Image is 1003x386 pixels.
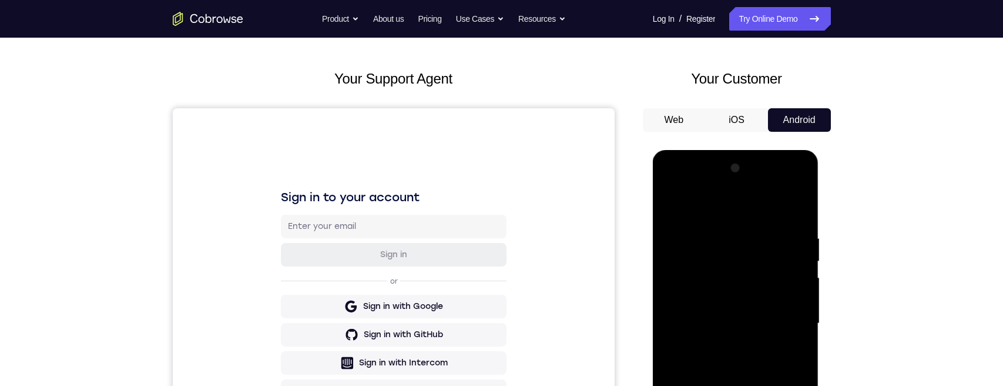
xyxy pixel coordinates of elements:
[173,68,615,89] h2: Your Support Agent
[729,7,830,31] a: Try Online Demo
[191,221,270,232] div: Sign in with GitHub
[190,192,270,204] div: Sign in with Google
[456,7,504,31] button: Use Cases
[373,7,404,31] a: About us
[173,12,243,26] a: Go to the home page
[418,7,441,31] a: Pricing
[679,12,682,26] span: /
[108,243,334,267] button: Sign in with Intercom
[518,7,566,31] button: Resources
[686,7,715,31] a: Register
[643,68,831,89] h2: Your Customer
[705,108,768,132] button: iOS
[186,249,275,261] div: Sign in with Intercom
[108,304,334,314] p: Don't have an account?
[108,187,334,210] button: Sign in with Google
[215,168,227,178] p: or
[187,277,274,289] div: Sign in with Zendesk
[653,7,675,31] a: Log In
[199,305,282,313] a: Create a new account
[768,108,831,132] button: Android
[322,7,359,31] button: Product
[643,108,706,132] button: Web
[108,215,334,238] button: Sign in with GitHub
[108,271,334,295] button: Sign in with Zendesk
